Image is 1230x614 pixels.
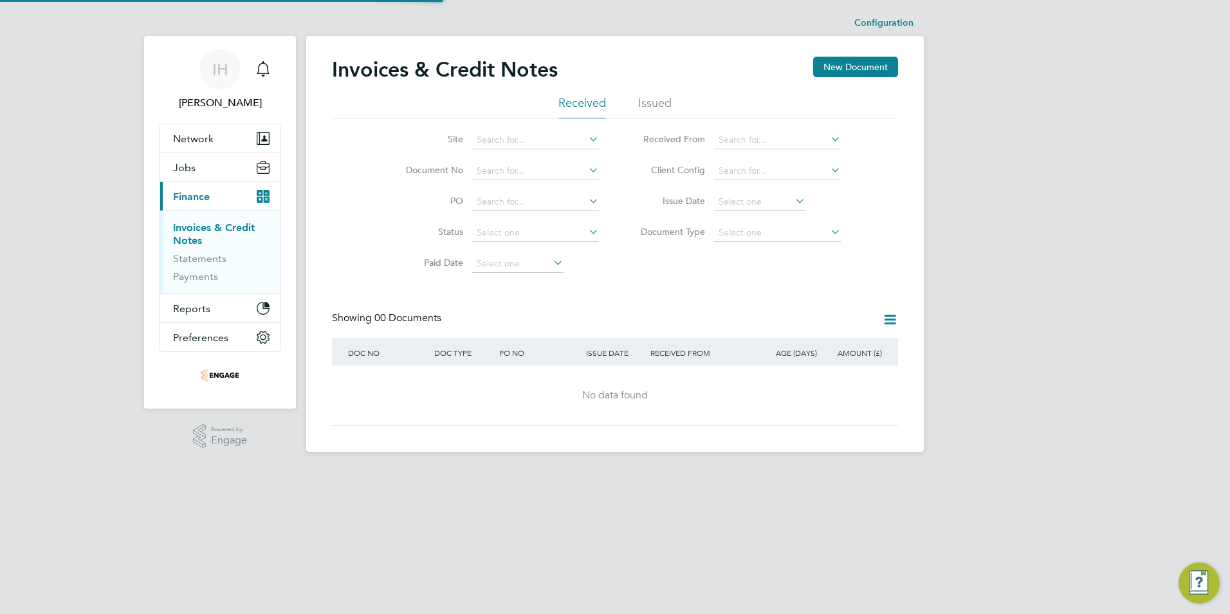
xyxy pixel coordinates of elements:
[431,338,496,367] div: DOC TYPE
[389,133,463,145] label: Site
[854,10,913,36] li: Configuration
[374,312,441,324] span: 00 Documents
[647,338,755,367] div: RECEIVED FROM
[160,49,280,111] a: IH[PERSON_NAME]
[714,162,841,180] input: Search for...
[631,195,705,207] label: Issue Date
[160,182,280,210] button: Finance
[1179,563,1220,604] button: Engage Resource Center
[755,338,820,367] div: AGE (DAYS)
[201,365,239,386] img: frontlinerecruitment-logo-retina.png
[583,338,648,367] div: ISSUE DATE
[173,302,210,315] span: Reports
[631,164,705,176] label: Client Config
[389,195,463,207] label: PO
[160,95,280,111] span: Iain Hagan
[160,323,280,351] button: Preferences
[173,191,210,203] span: Finance
[631,226,705,237] label: Document Type
[332,57,558,82] h2: Invoices & Credit Notes
[193,424,248,449] a: Powered byEngage
[472,224,599,242] input: Select one
[389,226,463,237] label: Status
[389,164,463,176] label: Document No
[472,162,599,180] input: Search for...
[472,131,599,149] input: Search for...
[345,338,431,367] div: DOC NO
[212,61,228,78] span: IH
[173,331,228,344] span: Preferences
[144,36,296,409] nav: Main navigation
[160,153,280,181] button: Jobs
[496,338,582,367] div: PO NO
[160,294,280,322] button: Reports
[173,252,226,265] a: Statements
[389,257,463,268] label: Paid Date
[813,57,898,77] button: New Document
[714,193,805,211] input: Select one
[820,338,885,367] div: AMOUNT (£)
[211,424,247,435] span: Powered by
[173,270,218,283] a: Payments
[714,131,841,149] input: Search for...
[173,133,214,145] span: Network
[173,221,255,247] a: Invoices & Credit Notes
[714,224,841,242] input: Select one
[558,95,606,118] li: Received
[631,133,705,145] label: Received From
[160,124,280,153] button: Network
[160,210,280,293] div: Finance
[345,389,885,402] div: No data found
[472,193,599,211] input: Search for...
[638,95,672,118] li: Issued
[472,255,564,273] input: Select one
[173,162,196,174] span: Jobs
[332,312,444,325] div: Showing
[211,435,247,446] span: Engage
[160,365,280,386] a: Go to home page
